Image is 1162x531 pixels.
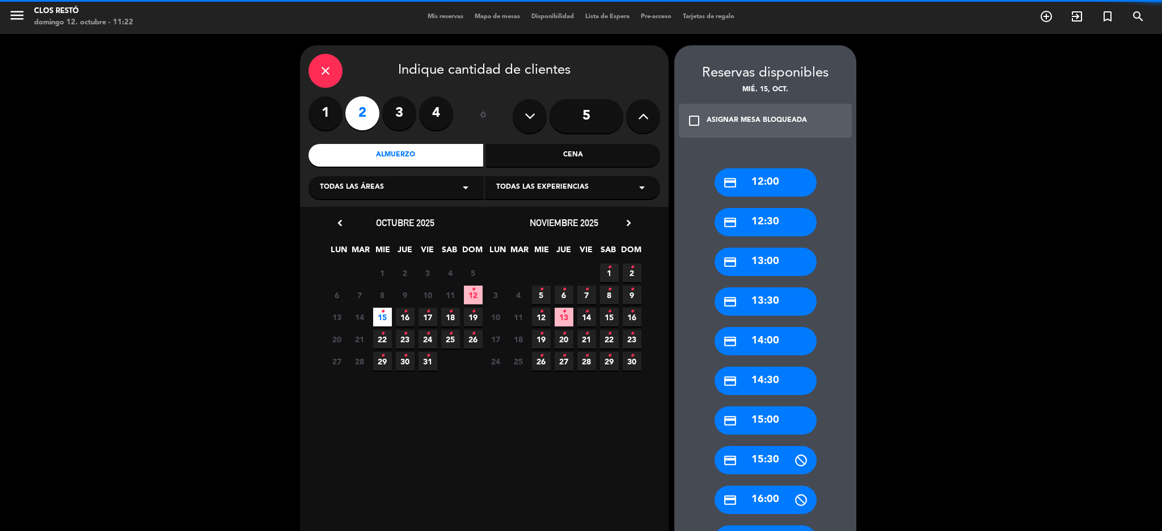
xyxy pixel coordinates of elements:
[555,330,573,349] span: 20
[607,347,611,365] i: •
[555,352,573,371] span: 27
[381,303,384,321] i: •
[630,258,634,277] i: •
[623,286,641,304] span: 9
[533,243,551,262] span: MIE
[715,486,817,514] div: 16:00
[403,347,407,365] i: •
[635,14,677,20] span: Pre-acceso
[373,264,392,282] span: 1
[320,182,384,193] span: Todas las áreas
[426,303,430,321] i: •
[674,84,856,96] div: mié. 15, oct.
[464,308,483,326] span: 19
[600,330,619,349] span: 22
[373,308,392,326] span: 15
[585,347,589,365] i: •
[462,243,481,262] span: DOM
[309,144,483,167] div: Almuerzo
[630,303,634,321] i: •
[530,217,598,228] span: noviembre 2025
[532,330,551,349] span: 19
[441,286,460,304] span: 11
[441,330,460,349] span: 25
[487,330,505,349] span: 17
[1131,10,1145,23] i: search
[539,325,543,343] i: •
[723,255,737,269] i: credit_card
[426,325,430,343] i: •
[509,352,528,371] span: 25
[345,96,379,130] label: 2
[419,308,437,326] span: 17
[9,7,26,24] i: menu
[403,325,407,343] i: •
[487,286,505,304] span: 3
[677,14,740,20] span: Tarjetas de regalo
[334,217,346,229] i: chevron_left
[687,114,701,128] i: check_box_outline_blank
[623,217,635,229] i: chevron_right
[471,303,475,321] i: •
[723,493,737,507] i: credit_card
[723,414,737,428] i: credit_card
[532,286,551,304] span: 5
[562,325,566,343] i: •
[715,208,817,236] div: 12:30
[555,286,573,304] span: 6
[373,330,392,349] span: 22
[487,308,505,326] span: 10
[319,64,332,78] i: close
[449,303,453,321] i: •
[471,281,475,299] i: •
[487,352,505,371] span: 24
[509,286,528,304] span: 4
[376,217,434,228] span: octubre 2025
[396,243,415,262] span: JUE
[396,352,415,371] span: 30
[607,303,611,321] i: •
[440,243,459,262] span: SAB
[532,308,551,326] span: 12
[374,243,392,262] span: MIE
[352,243,370,262] span: MAR
[621,243,640,262] span: DOM
[539,347,543,365] i: •
[459,181,472,194] i: arrow_drop_down
[562,303,566,321] i: •
[539,303,543,321] i: •
[723,453,737,468] i: credit_card
[309,54,660,88] div: Indique cantidad de clientes
[715,406,817,435] div: 15:00
[607,281,611,299] i: •
[396,286,415,304] span: 9
[329,243,348,262] span: LUN
[562,281,566,299] i: •
[373,286,392,304] span: 8
[635,181,649,194] i: arrow_drop_down
[419,352,437,371] span: 31
[373,352,392,371] span: 29
[623,352,641,371] span: 30
[486,144,661,167] div: Cena
[539,281,543,299] i: •
[441,264,460,282] span: 4
[328,286,347,304] span: 6
[328,352,347,371] span: 27
[426,347,430,365] i: •
[418,243,437,262] span: VIE
[577,330,596,349] span: 21
[471,325,475,343] i: •
[715,248,817,276] div: 13:00
[715,287,817,316] div: 13:30
[580,14,635,20] span: Lista de Espera
[577,352,596,371] span: 28
[715,367,817,395] div: 14:30
[623,264,641,282] span: 2
[396,308,415,326] span: 16
[488,243,507,262] span: LUN
[350,330,369,349] span: 21
[723,334,737,349] i: credit_card
[585,303,589,321] i: •
[630,347,634,365] i: •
